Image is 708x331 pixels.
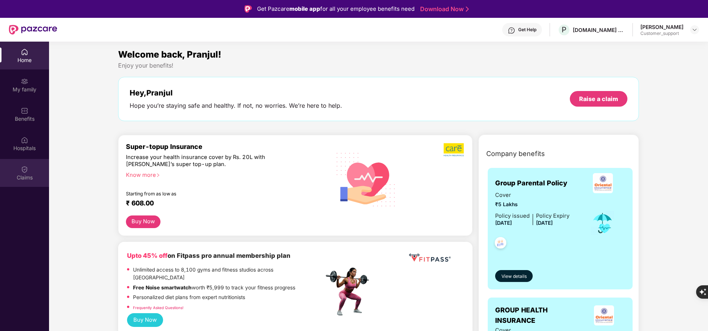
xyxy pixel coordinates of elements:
[495,201,569,209] span: ₹5 Lakhs
[130,88,342,97] div: Hey, Pranjul
[593,173,613,193] img: insurerLogo
[420,5,467,13] a: Download Now
[495,305,583,326] span: GROUP HEALTH INSURANCE
[133,284,295,292] p: worth ₹5,999 to track your fitness progress
[133,293,245,302] p: Personalized diet plans from expert nutritionists
[573,26,625,33] div: [DOMAIN_NAME] PRIVATE LIMITED
[130,102,342,110] div: Hope you’re staying safe and healthy. If not, no worries. We’re here to help.
[118,49,221,60] span: Welcome back, Pranjul!
[536,212,569,220] div: Policy Expiry
[21,166,28,173] img: svg+xml;base64,PHN2ZyBpZD0iQ2xhaW0iIHhtbG5zPSJodHRwOi8vd3d3LnczLm9yZy8yMDAwL3N2ZyIgd2lkdGg9IjIwIi...
[324,266,376,318] img: fpp.png
[486,149,545,159] span: Company benefits
[536,220,553,226] span: [DATE]
[495,191,569,199] span: Cover
[562,25,566,34] span: P
[127,252,290,259] b: on Fitpass pro annual membership plan
[508,27,515,34] img: svg+xml;base64,PHN2ZyBpZD0iSGVscC0zMngzMiIgeG1sbnM9Imh0dHA6Ly93d3cudzMub3JnLzIwMDAvc3ZnIiB3aWR0aD...
[126,199,316,208] div: ₹ 608.00
[133,305,184,310] a: Frequently Asked Questions!
[495,220,512,226] span: [DATE]
[21,107,28,114] img: svg+xml;base64,PHN2ZyBpZD0iQmVuZWZpdHMiIHhtbG5zPSJodHRwOi8vd3d3LnczLm9yZy8yMDAwL3N2ZyIgd2lkdGg9Ij...
[126,191,292,196] div: Starting from as low as
[9,25,57,35] img: New Pazcare Logo
[491,235,510,253] img: svg+xml;base64,PHN2ZyB4bWxucz0iaHR0cDovL3d3dy53My5vcmcvMjAwMC9zdmciIHdpZHRoPSI0OC45NDMiIGhlaWdodD...
[21,48,28,56] img: svg+xml;base64,PHN2ZyBpZD0iSG9tZSIgeG1sbnM9Imh0dHA6Ly93d3cudzMub3JnLzIwMDAvc3ZnIiB3aWR0aD0iMjAiIG...
[126,215,160,228] button: Buy Now
[640,23,683,30] div: [PERSON_NAME]
[127,313,163,327] button: Buy Now
[127,252,168,259] b: Upto 45% off
[444,143,465,157] img: b5dec4f62d2307b9de63beb79f102df3.png
[692,27,698,33] img: svg+xml;base64,PHN2ZyBpZD0iRHJvcGRvd24tMzJ4MzIiIHhtbG5zPSJodHRwOi8vd3d3LnczLm9yZy8yMDAwL3N2ZyIgd2...
[495,178,567,188] span: Group Parental Policy
[289,5,320,12] strong: mobile app
[257,4,415,13] div: Get Pazcare for all your employee benefits need
[156,173,160,177] span: right
[118,62,639,69] div: Enjoy your benefits!
[133,266,323,282] p: Unlimited access to 8,100 gyms and fitness studios across [GEOGRAPHIC_DATA]
[579,95,618,103] div: Raise a claim
[126,143,324,150] div: Super-topup Insurance
[407,251,452,265] img: fppp.png
[244,5,252,13] img: Logo
[591,211,615,235] img: icon
[640,30,683,36] div: Customer_support
[21,78,28,85] img: svg+xml;base64,PHN2ZyB3aWR0aD0iMjAiIGhlaWdodD0iMjAiIHZpZXdCb3g9IjAgMCAyMCAyMCIgZmlsbD0ibm9uZSIgeG...
[466,5,469,13] img: Stroke
[501,273,527,280] span: View details
[126,154,292,168] div: Increase your health insurance cover by Rs. 20L with [PERSON_NAME]’s super top-up plan.
[518,27,536,33] div: Get Help
[133,285,192,291] strong: Free Noise smartwatch
[495,270,533,282] button: View details
[495,212,530,220] div: Policy issued
[331,143,402,215] img: svg+xml;base64,PHN2ZyB4bWxucz0iaHR0cDovL3d3dy53My5vcmcvMjAwMC9zdmciIHhtbG5zOnhsaW5rPSJodHRwOi8vd3...
[126,172,319,177] div: Know more
[594,305,614,325] img: insurerLogo
[21,136,28,144] img: svg+xml;base64,PHN2ZyBpZD0iSG9zcGl0YWxzIiB4bWxucz0iaHR0cDovL3d3dy53My5vcmcvMjAwMC9zdmciIHdpZHRoPS...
